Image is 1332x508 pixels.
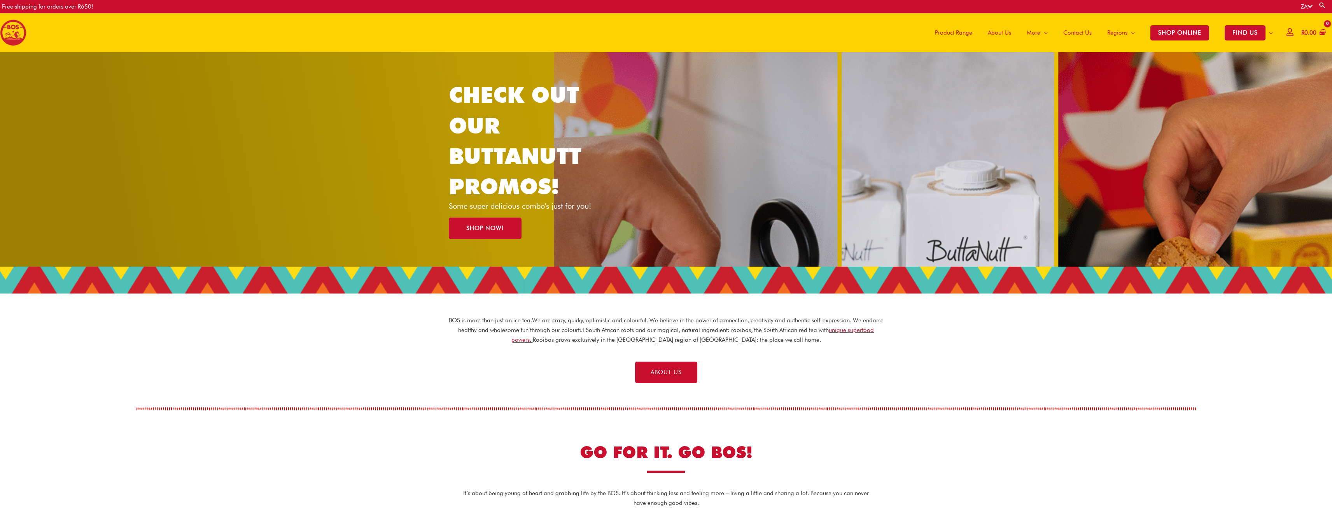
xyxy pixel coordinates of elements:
p: It’s about being young at heart and grabbing life by the BOS. It’s about thinking less and feelin... [460,489,872,508]
a: Regions [1099,13,1143,52]
span: Contact Us [1063,21,1092,44]
a: unique superfood powers. [511,327,874,343]
a: ABOUT US [635,362,697,383]
h2: GO FOR IT. GO BOS! [495,442,837,463]
p: BOS is more than just an ice tea. We are crazy, quirky, optimistic and colourful. We believe in t... [448,316,884,345]
p: Some super delicious combo's just for you! [449,202,605,210]
a: SHOP NOW! [449,218,522,239]
a: CHECK OUT OUR BUTTANUTT PROMOS! [449,82,581,199]
span: R [1301,29,1304,36]
span: Regions [1107,21,1127,44]
span: ABOUT US [651,369,682,375]
a: ZA [1301,3,1313,10]
nav: Site Navigation [921,13,1281,52]
a: SHOP ONLINE [1143,13,1217,52]
span: FIND US [1225,25,1265,40]
span: SHOP NOW! [466,225,504,231]
span: SHOP ONLINE [1150,25,1209,40]
a: Search button [1318,2,1326,9]
span: More [1027,21,1040,44]
span: Product Range [935,21,972,44]
a: Product Range [927,13,980,52]
a: About Us [980,13,1019,52]
a: Contact Us [1055,13,1099,52]
a: View Shopping Cart, empty [1300,24,1326,42]
bdi: 0.00 [1301,29,1316,36]
a: More [1019,13,1055,52]
span: About Us [988,21,1011,44]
